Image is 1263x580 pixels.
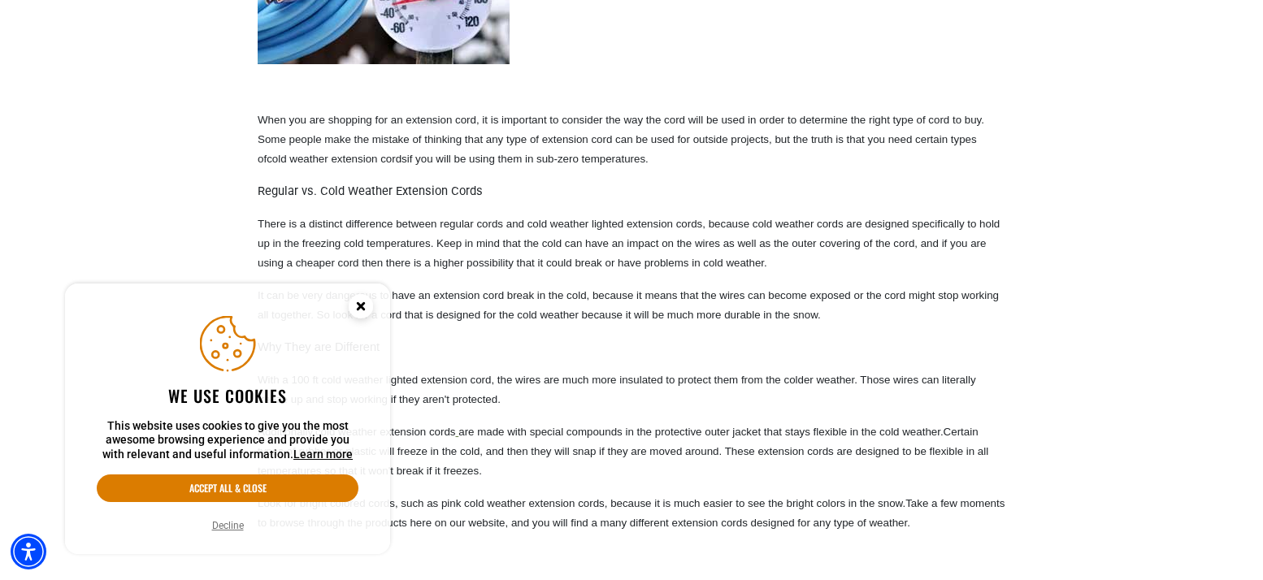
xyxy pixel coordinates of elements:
strong: are made with special compounds in the protective outer jacket that stays flexible in the cold we... [458,426,943,438]
span: There is a distinct difference between regular cords and cold weather lighted extension cords, be... [258,218,1000,269]
a: milspec-direct.com [456,426,459,438]
p: This website uses cookies to give you the most awesome browsing experience and provide you with r... [97,419,358,462]
div: Accessibility Menu [11,534,46,569]
span: Regular vs. Cold Weather Extension Cords [258,184,483,198]
span: It can be very dangerous to have an extension cord break in the cold, because it means that the w... [258,289,999,321]
aside: Cookie Consent [65,284,390,555]
span: When you are shopping for an extension cord, it is important to consider the way the cord will be... [258,114,984,165]
a: This website uses cookies to give you the most awesome browsing experience and provide you with r... [293,448,353,461]
h2: We use cookies [97,385,358,406]
button: Accept all & close [97,474,358,502]
strong: cold weather extension cords [267,153,407,165]
span: Look for bright colored cords, such as pink cold weather extension cords, because it is much easi... [258,497,1005,529]
button: Close this option [332,284,390,334]
span: Certain types of rubber or plastic will freeze in the cold, and then they will snap if they are m... [258,426,988,477]
button: Decline [207,517,249,534]
span: With a 100 ft cold weather lighted extension cord, the wires are much more insulated to protect t... [258,374,976,405]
